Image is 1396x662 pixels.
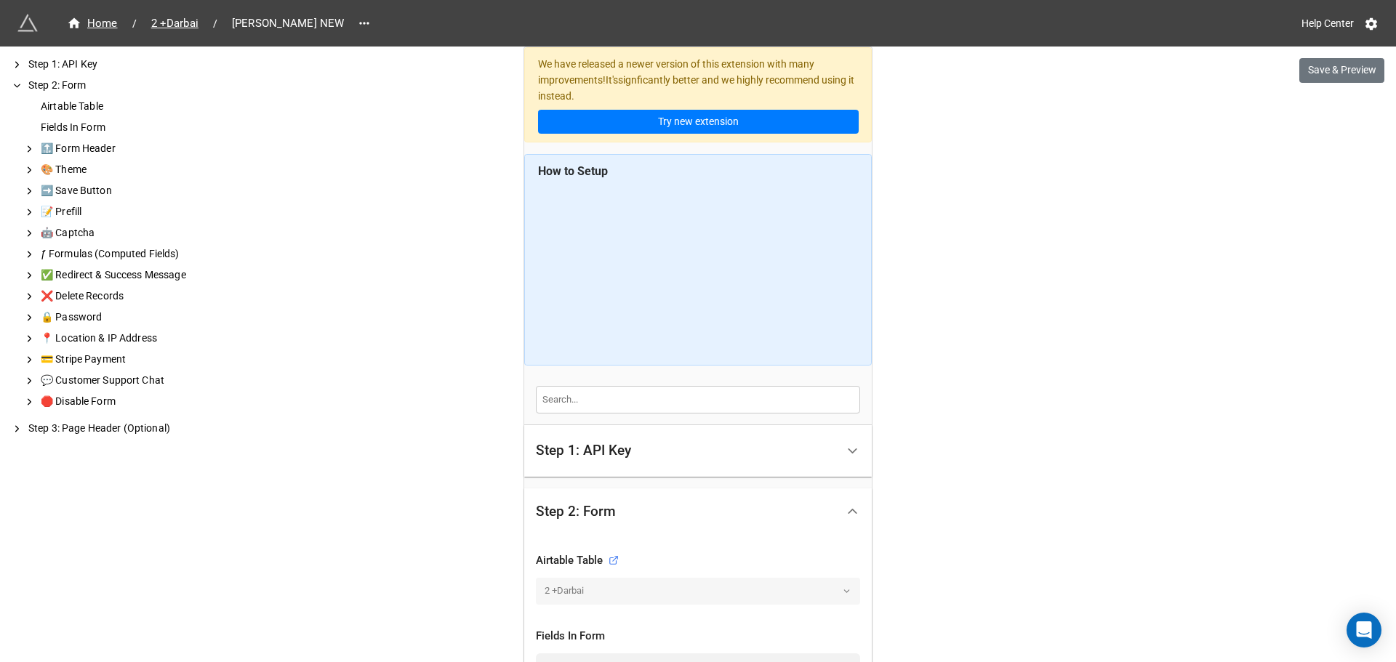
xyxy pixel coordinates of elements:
div: 🛑 Disable Form [38,394,233,409]
div: We have released a newer version of this extension with many improvements! It's signficantly bett... [524,47,872,142]
b: How to Setup [538,164,608,178]
button: Save & Preview [1299,58,1384,83]
div: Fields In Form [38,120,233,135]
li: / [132,16,137,31]
div: 📝 Prefill [38,204,233,219]
img: miniextensions-icon.73ae0678.png [17,13,38,33]
span: [PERSON_NAME] NEW [223,15,353,32]
div: 🤖 Captcha [38,225,233,241]
div: Open Intercom Messenger [1347,613,1381,647]
div: 🎨 Theme [38,162,233,177]
div: Airtable Table [536,552,619,570]
div: Step 2: Form [524,488,872,535]
div: 🔒 Password [38,310,233,325]
a: Try new extension [538,110,859,134]
div: Step 2: Form [536,504,616,519]
div: Fields In Form [536,628,860,645]
div: ❌ Delete Records [38,288,233,304]
div: Step 1: API Key [524,425,872,477]
div: Airtable Table [38,99,233,114]
nav: breadcrumb [58,15,353,32]
div: Step 3: Page Header (Optional) [25,421,233,436]
div: Step 2: Form [25,78,233,93]
a: 2 +Darbai [143,15,207,32]
div: Step 1: API Key [536,443,631,458]
div: ✅ Redirect & Success Message [38,267,233,283]
div: ƒ Formulas (Computed Fields) [38,246,233,262]
div: 💳 Stripe Payment [38,352,233,367]
a: Help Center [1291,10,1364,36]
div: 🔝 Form Header [38,141,233,156]
div: Step 1: API Key [25,57,233,72]
div: 📍 Location & IP Address [38,331,233,346]
div: 💬 Customer Support Chat [38,373,233,388]
a: Home [58,15,127,32]
div: Home [67,15,118,32]
div: ➡️ Save Button [38,183,233,198]
li: / [213,16,217,31]
input: Search... [536,386,860,413]
iframe: Advanced Form for Updating Airtable Records | Tutorial [538,185,859,352]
